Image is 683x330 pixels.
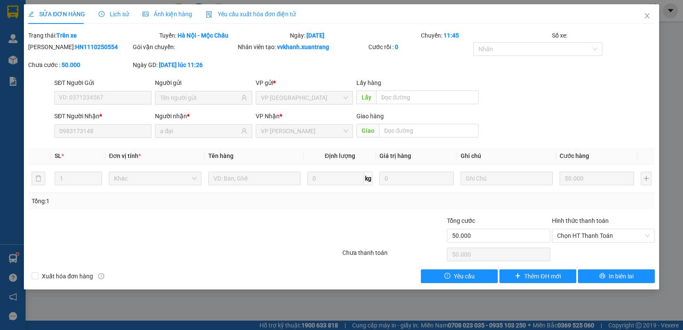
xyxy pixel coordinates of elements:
span: Giá trị hàng [379,152,411,159]
input: VD: Bàn, Ghế [208,172,301,185]
button: Close [635,4,659,28]
label: Hình thức thanh toán [552,217,609,224]
span: plus [515,273,521,280]
div: Chưa thanh toán [341,248,446,263]
b: [DATE] [306,32,324,39]
span: Xuất hóa đơn hàng [38,272,96,281]
input: Tên người nhận [160,126,239,136]
span: info-circle [98,273,104,279]
div: Gói vận chuyển: [133,42,236,52]
span: Yêu cầu xuất hóa đơn điện tử [206,11,296,18]
button: plusThêm ĐH mới [499,269,576,283]
b: Trên xe [56,32,77,39]
input: 0 [379,172,454,185]
div: Số xe: [551,31,656,40]
span: Giao [356,124,379,137]
span: edit [28,11,34,17]
b: Hà Nội - Mộc Châu [178,32,228,39]
div: Chuyến: [420,31,551,40]
div: Ngày: [289,31,420,40]
span: user [241,95,247,101]
div: Trạng thái: [27,31,158,40]
img: icon [206,11,213,18]
span: Cước hàng [560,152,589,159]
span: Thêm ĐH mới [524,272,560,281]
input: Tên người gửi [160,93,239,102]
span: printer [599,273,605,280]
div: [PERSON_NAME]: [28,42,131,52]
b: 0 [395,44,398,50]
div: SĐT Người Nhận [54,111,152,121]
span: SL [55,152,61,159]
span: Chọn HT Thanh Toán [557,229,650,242]
span: close [644,12,651,19]
span: clock-circle [99,11,105,17]
div: Tổng: 1 [32,196,264,206]
span: Giao hàng [356,113,384,120]
span: Định lượng [325,152,355,159]
span: Lịch sử [99,11,129,18]
input: Ghi Chú [461,172,553,185]
span: Yêu cầu [454,272,475,281]
span: Tổng cước [447,217,475,224]
span: SỬA ĐƠN HÀNG [28,11,85,18]
input: Dọc đường [379,124,479,137]
span: Đơn vị tính [109,152,141,159]
span: Lấy hàng [356,79,381,86]
div: Tuyến: [158,31,289,40]
span: user [241,128,247,134]
span: VP MỘC CHÂU [261,125,348,137]
span: kg [364,172,373,185]
div: Ngày GD: [133,60,236,70]
div: Cước rồi : [368,42,471,52]
div: VP gửi [256,78,353,88]
input: Dọc đường [376,91,479,104]
b: HN1110250554 [75,44,118,50]
span: Khác [114,172,196,185]
span: Ảnh kiện hàng [143,11,192,18]
b: [DATE] lúc 11:26 [159,61,203,68]
th: Ghi chú [457,148,556,164]
span: exclamation-circle [444,273,450,280]
span: Tên hàng [208,152,234,159]
b: vvkhanh.xuantrang [277,44,329,50]
b: 11:45 [444,32,459,39]
span: picture [143,11,149,17]
button: plus [641,172,651,185]
div: Nhân viên tạo: [238,42,367,52]
button: exclamation-circleYêu cầu [421,269,498,283]
span: VP HÀ NỘI [261,91,348,104]
div: Chưa cước : [28,60,131,70]
button: delete [32,172,45,185]
button: printerIn biên lai [578,269,655,283]
span: In biên lai [609,272,633,281]
b: 50.000 [61,61,80,68]
div: Người nhận [155,111,252,121]
span: VP Nhận [256,113,280,120]
input: 0 [560,172,634,185]
div: SĐT Người Gửi [54,78,152,88]
span: Lấy [356,91,376,104]
div: Người gửi [155,78,252,88]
